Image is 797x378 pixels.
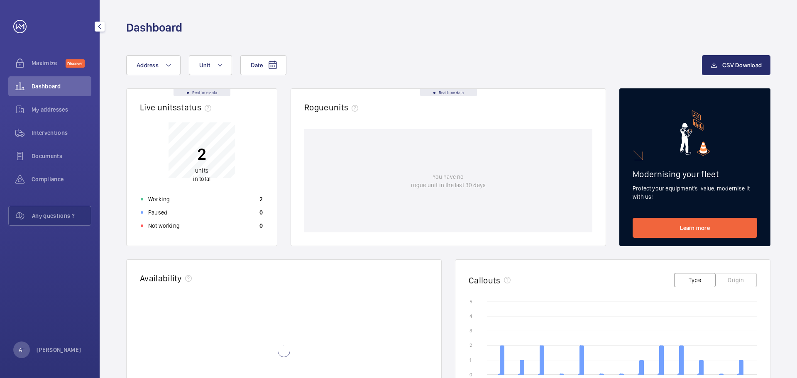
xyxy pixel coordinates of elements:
[148,222,180,230] p: Not working
[633,218,757,238] a: Learn more
[469,372,472,378] text: 0
[680,110,710,156] img: marketing-card.svg
[126,55,181,75] button: Address
[32,175,91,183] span: Compliance
[674,273,716,287] button: Type
[259,208,263,217] p: 0
[259,222,263,230] p: 0
[469,342,472,348] text: 2
[420,89,477,96] div: Real time data
[148,195,170,203] p: Working
[32,152,91,160] span: Documents
[469,357,472,363] text: 1
[195,167,208,174] span: units
[240,55,286,75] button: Date
[126,20,182,35] h1: Dashboard
[411,173,486,189] p: You have no rogue unit in the last 30 days
[193,144,210,164] p: 2
[32,59,66,67] span: Maximize
[148,208,167,217] p: Paused
[251,62,263,68] span: Date
[37,346,81,354] p: [PERSON_NAME]
[469,328,472,334] text: 3
[177,102,215,112] span: status
[469,299,472,305] text: 5
[19,346,24,354] p: AT
[140,102,215,112] h2: Live units
[259,195,263,203] p: 2
[32,105,91,114] span: My addresses
[722,62,762,68] span: CSV Download
[137,62,159,68] span: Address
[193,166,210,183] p: in total
[189,55,232,75] button: Unit
[469,313,472,319] text: 4
[32,129,91,137] span: Interventions
[32,82,91,90] span: Dashboard
[469,275,501,285] h2: Callouts
[715,273,757,287] button: Origin
[304,102,362,112] h2: Rogue
[140,273,182,283] h2: Availability
[174,89,230,96] div: Real time data
[199,62,210,68] span: Unit
[633,184,757,201] p: Protect your equipment's value, modernise it with us!
[633,169,757,179] h2: Modernising your fleet
[66,59,85,68] span: Discover
[329,102,362,112] span: units
[32,212,91,220] span: Any questions ?
[702,55,770,75] button: CSV Download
